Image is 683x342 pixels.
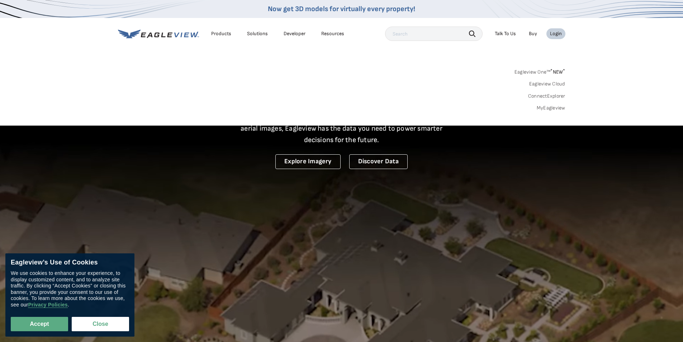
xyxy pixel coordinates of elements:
input: Search [385,27,483,41]
a: Explore Imagery [275,154,341,169]
a: Developer [284,31,305,37]
div: Eagleview’s Use of Cookies [11,259,129,267]
a: Eagleview Cloud [529,81,565,87]
a: Privacy Policies [28,302,67,308]
span: NEW [550,69,565,75]
a: ConnectExplorer [528,93,565,99]
div: Login [550,31,562,37]
div: Solutions [247,31,268,37]
div: Products [211,31,231,37]
div: Talk To Us [495,31,516,37]
a: Buy [529,31,537,37]
a: Eagleview One™*NEW* [514,67,565,75]
a: Now get 3D models for virtually every property! [268,5,415,13]
a: MyEagleview [537,105,565,111]
div: We use cookies to enhance your experience, to display customized content, and to analyze site tra... [11,270,129,308]
p: A new era starts here. Built on more than 3.5 billion high-resolution aerial images, Eagleview ha... [232,111,451,146]
button: Close [72,317,129,331]
a: Discover Data [349,154,408,169]
button: Accept [11,317,68,331]
div: Resources [321,31,344,37]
